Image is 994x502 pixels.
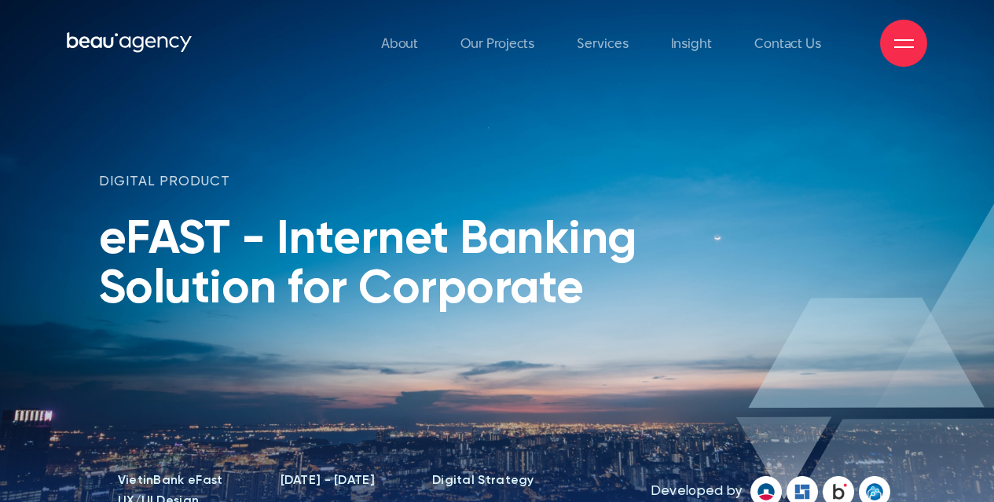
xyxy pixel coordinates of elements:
span: Developed by [651,482,743,501]
span: digital product [99,173,230,192]
h1: eFAST - Internet Banking Solution for Corporate [99,215,759,314]
li: VietinBank eFast [118,473,223,489]
li: Digital Strategy [432,473,534,489]
li: [DATE] - [DATE] [281,473,376,489]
